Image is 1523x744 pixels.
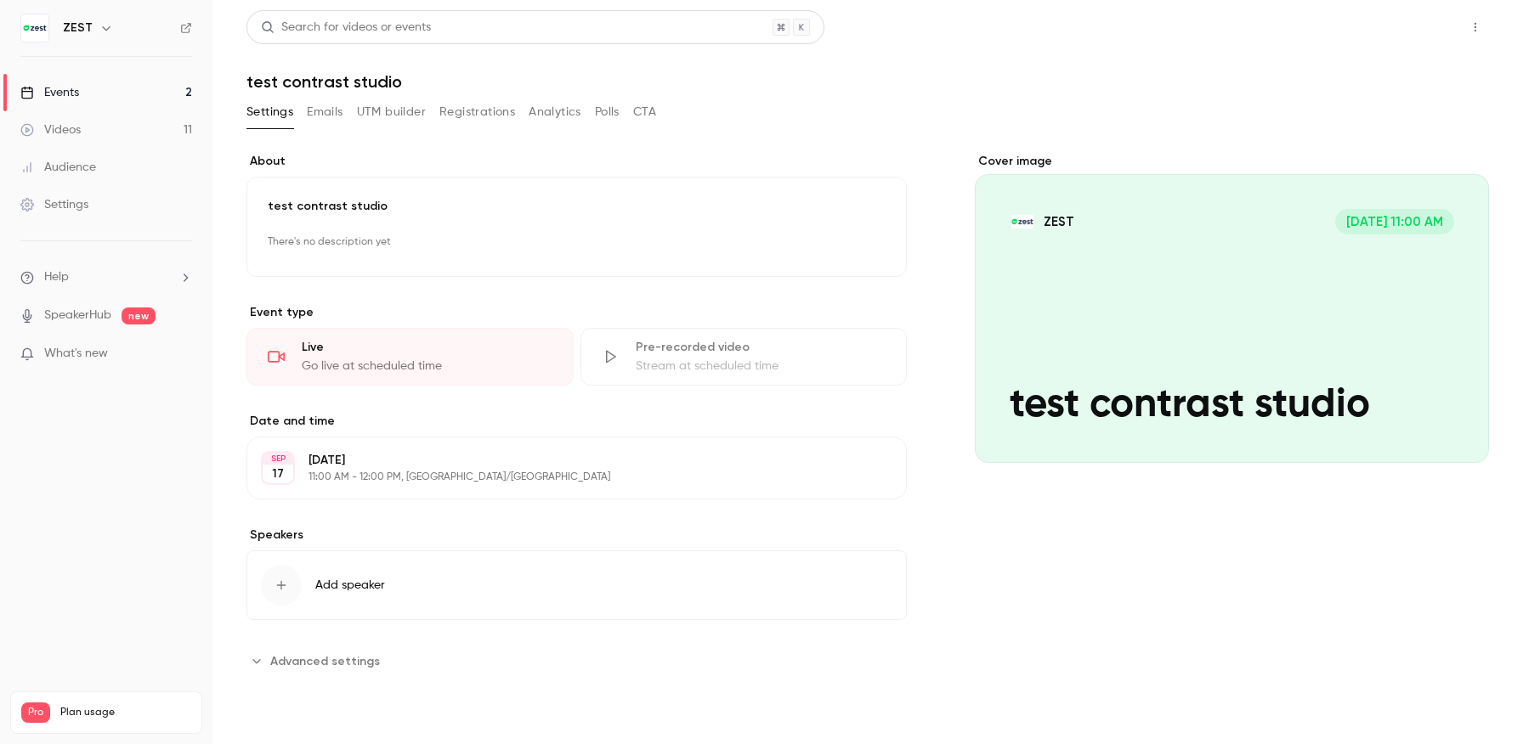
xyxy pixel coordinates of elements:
span: Add speaker [315,577,385,594]
button: Emails [307,99,343,126]
button: Registrations [439,99,515,126]
button: Share [1381,10,1448,44]
label: Speakers [246,527,907,544]
label: Cover image [975,153,1489,170]
div: LiveGo live at scheduled time [246,328,574,386]
h1: test contrast studio [246,71,1489,92]
div: Pre-recorded videoStream at scheduled time [580,328,908,386]
span: new [122,307,156,324]
button: Add speaker [246,550,907,620]
div: Events [20,84,79,101]
p: There's no description yet [268,228,886,256]
span: Pro [21,702,50,723]
section: Advanced settings [246,647,907,674]
button: CTA [633,99,656,126]
label: About [246,153,907,170]
div: Live [302,339,552,356]
span: Help [44,268,69,286]
div: Search for videos or events [261,19,431,37]
button: UTM builder [357,99,426,126]
a: SpeakerHub [44,307,111,324]
p: 17 [272,465,284,482]
div: Stream at scheduled time [636,358,886,375]
div: SEP [263,453,293,465]
div: Audience [20,159,96,176]
div: Videos [20,121,81,138]
img: ZEST [21,14,48,42]
span: Advanced settings [270,652,380,670]
p: test contrast studio [268,198,886,215]
h6: ZEST [63,20,93,37]
li: help-dropdown-opener [20,268,192,286]
div: Go live at scheduled time [302,358,552,375]
button: Settings [246,99,293,126]
section: Cover image [975,153,1489,463]
span: Plan usage [60,706,191,719]
iframe: Noticeable Trigger [172,347,192,362]
p: Event type [246,304,907,321]
p: 11:00 AM - 12:00 PM, [GEOGRAPHIC_DATA]/[GEOGRAPHIC_DATA] [309,471,817,484]
button: Analytics [529,99,581,126]
div: Settings [20,196,88,213]
span: What's new [44,345,108,363]
label: Date and time [246,413,907,430]
p: [DATE] [309,452,817,469]
button: Advanced settings [246,647,390,674]
button: Polls [595,99,620,126]
div: Pre-recorded video [636,339,886,356]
